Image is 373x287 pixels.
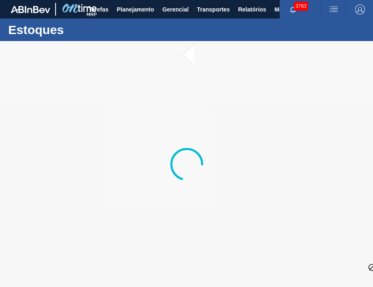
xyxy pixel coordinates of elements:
[355,5,365,14] img: Logout
[11,6,50,13] img: TNhmsLtSVTkK8tSr43FrP2fwEKptu5GPRR3wAAAABJRU5ErkJggg==
[280,4,306,15] button: Notificações
[117,5,154,14] span: Planejamento
[88,5,109,14] span: Tarefas
[294,2,308,11] span: 3763
[197,5,230,14] span: Transportes
[238,5,266,14] span: Relatórios
[8,25,154,34] h1: Estoques
[162,5,189,14] span: Gerencial
[329,5,338,14] img: userActions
